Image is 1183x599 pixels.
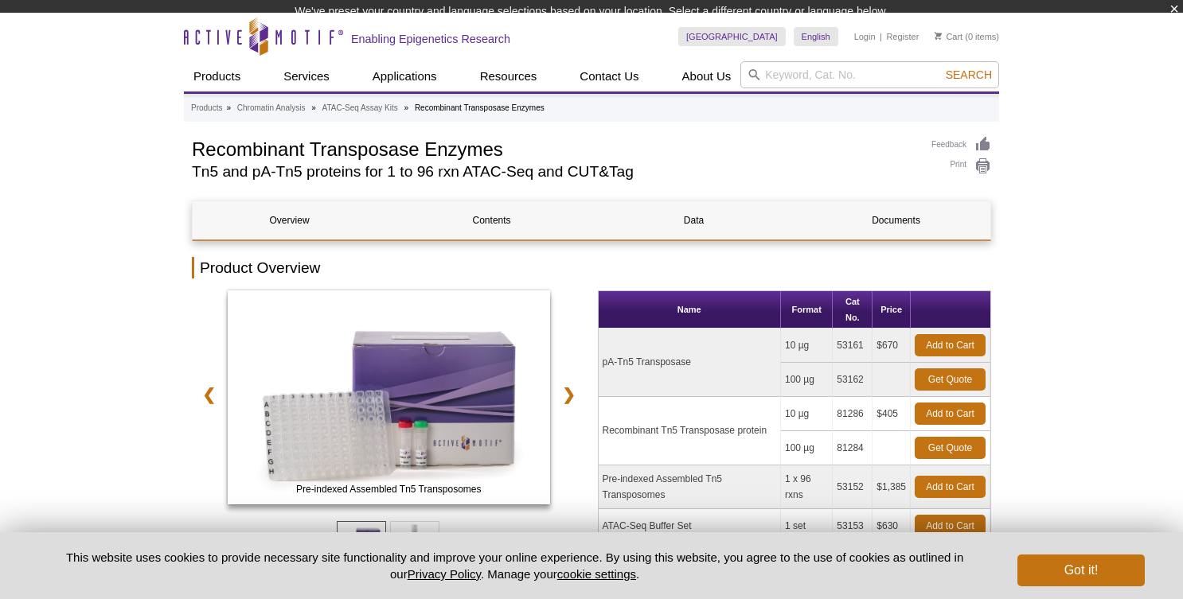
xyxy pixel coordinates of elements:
a: Services [274,61,339,91]
a: Products [184,61,250,91]
h2: Enabling Epigenetics Research [351,32,510,46]
h1: Recombinant Transposase Enzymes [192,136,916,160]
td: 100 µg [781,431,833,465]
li: » [226,103,231,112]
a: Feedback [931,136,991,154]
a: English [794,27,838,46]
a: Applications [363,61,447,91]
td: $630 [873,509,911,543]
li: Recombinant Transposase Enzymes [415,103,545,112]
a: Overview [193,201,386,239]
img: Change Here [632,12,674,49]
span: Search [946,68,992,81]
td: ATAC-Seq Buffer Set [599,509,781,543]
a: Add to Cart [915,515,986,537]
td: $405 [873,397,911,431]
button: Got it! [1017,554,1145,586]
a: Get Quote [915,437,986,459]
a: Documents [799,201,993,239]
a: ❯ [552,376,586,413]
a: Resources [470,61,547,91]
a: ATAC-Seq Kit [228,290,550,510]
td: 81286 [833,397,873,431]
a: Register [886,31,919,42]
a: Chromatin Analysis [237,101,306,115]
th: Name [599,291,781,329]
li: » [404,103,409,112]
th: Price [873,291,911,329]
a: Get Quote [915,368,986,391]
li: | [880,27,882,46]
td: 53152 [833,465,873,509]
a: About Us [673,61,741,91]
a: Add to Cart [915,476,986,498]
h2: Product Overview [192,257,991,278]
td: $1,385 [873,465,911,509]
a: Products [191,101,222,115]
span: Pre-indexed Assembled Tn5 Transposomes [231,481,546,497]
a: ❮ [192,376,226,413]
th: Format [781,291,833,329]
img: Your Cart [935,32,942,40]
td: 10 µg [781,397,833,431]
td: 53153 [833,509,873,543]
a: [GEOGRAPHIC_DATA] [678,27,786,46]
input: Keyword, Cat. No. [740,61,999,88]
td: 53162 [833,363,873,397]
li: » [311,103,316,112]
a: Contents [395,201,588,239]
button: cookie settings [557,567,636,581]
td: $670 [873,329,911,363]
td: 100 µg [781,363,833,397]
td: Pre-indexed Assembled Tn5 Transposomes [599,465,781,509]
a: ATAC-Seq Assay Kits [322,101,398,115]
a: Print [931,158,991,175]
td: 1 x 96 rxns [781,465,833,509]
td: pA-Tn5 Transposase [599,329,781,397]
a: Login [854,31,876,42]
li: (0 items) [935,27,999,46]
a: Privacy Policy [408,567,481,581]
h2: Tn5 and pA-Tn5 proteins for 1 to 96 rxn ATAC-Seq and CUT&Tag [192,165,916,179]
td: 53161 [833,329,873,363]
button: Search [941,68,997,82]
td: 81284 [833,431,873,465]
img: Pre-indexed Assembled Tn5 Transposomes [228,290,550,505]
a: Add to Cart [915,403,986,425]
a: Add to Cart [915,334,986,356]
th: Cat No. [833,291,873,329]
a: Contact Us [570,61,648,91]
td: 10 µg [781,329,833,363]
p: This website uses cookies to provide necessary site functionality and improve your online experie... [38,549,991,582]
a: Cart [935,31,962,42]
td: 1 set [781,509,833,543]
td: Recombinant Tn5 Transposase protein [599,397,781,465]
a: Data [597,201,791,239]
